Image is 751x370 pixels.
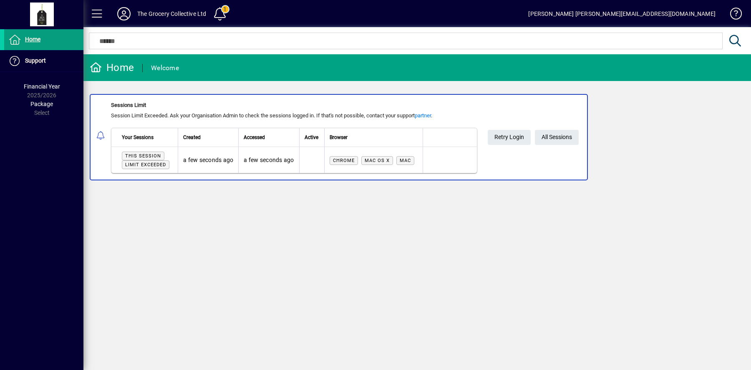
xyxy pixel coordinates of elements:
div: [PERSON_NAME] [PERSON_NAME][EMAIL_ADDRESS][DOMAIN_NAME] [528,7,716,20]
span: Support [25,57,46,64]
div: The Grocery Collective Ltd [137,7,207,20]
a: Support [4,51,83,71]
div: Sessions Limit [111,101,477,109]
span: Active [305,133,318,142]
td: a few seconds ago [178,147,238,173]
span: Mac [400,158,411,163]
a: partner [415,112,431,119]
button: Profile [111,6,137,21]
span: Browser [330,133,348,142]
span: Home [25,36,40,43]
span: This session [125,153,161,159]
button: Retry Login [488,130,531,145]
div: Home [90,61,134,74]
a: Knowledge Base [724,2,741,29]
span: Accessed [244,133,265,142]
span: Your Sessions [122,133,154,142]
app-alert-notification-menu-item: Sessions Limit [83,94,751,180]
span: Retry Login [494,130,524,144]
span: Created [183,133,201,142]
a: All Sessions [535,130,579,145]
span: All Sessions [542,130,572,144]
span: Limit exceeded [125,162,166,167]
div: Session Limit Exceeded. Ask your Organisation Admin to check the sessions logged in. If that's no... [111,112,477,120]
div: Welcome [151,61,179,75]
span: Financial Year [24,83,60,90]
td: a few seconds ago [238,147,299,173]
span: Mac OS X [365,158,390,163]
span: Chrome [333,158,355,163]
span: Package [30,101,53,107]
